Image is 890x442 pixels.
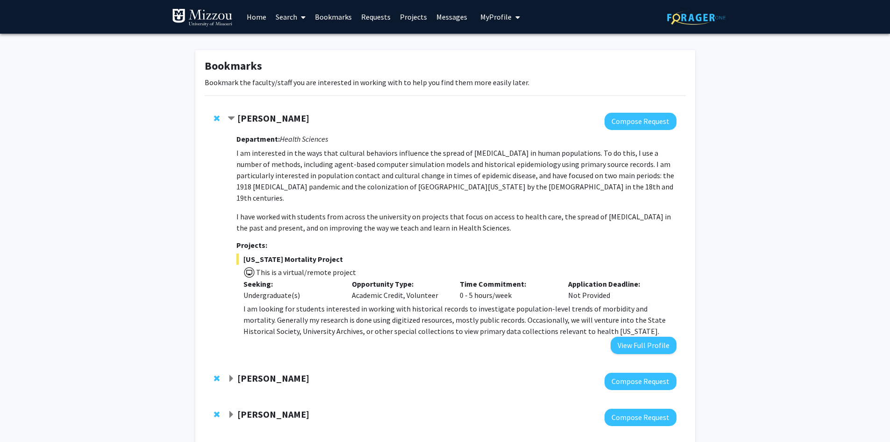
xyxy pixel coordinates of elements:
[568,278,662,290] p: Application Deadline:
[605,113,676,130] button: Compose Request to Carolyn Orbann
[205,77,686,88] p: Bookmark the faculty/staff you are interested in working with to help you find them more easily l...
[280,134,328,144] i: Health Sciences
[228,375,235,383] span: Expand Jaclyn Benigno Bookmark
[453,278,561,301] div: 0 - 5 hours/week
[561,278,669,301] div: Not Provided
[237,372,309,384] strong: [PERSON_NAME]
[236,147,676,203] p: I am interested in the ways that cultural behaviors influence the spread of [MEDICAL_DATA] in hum...
[605,373,676,390] button: Compose Request to Jaclyn Benigno
[480,12,512,22] span: My Profile
[214,375,220,382] span: Remove Jaclyn Benigno from bookmarks
[242,0,271,33] a: Home
[611,337,676,354] button: View Full Profile
[243,290,338,301] div: Undergraduate(s)
[236,240,267,250] strong: Projects:
[228,115,235,123] span: Contract Carolyn Orbann Bookmark
[356,0,395,33] a: Requests
[460,278,554,290] p: Time Commitment:
[310,0,356,33] a: Bookmarks
[236,134,280,144] strong: Department:
[7,400,40,435] iframe: Chat
[352,278,446,290] p: Opportunity Type:
[271,0,310,33] a: Search
[214,115,220,122] span: Remove Carolyn Orbann from bookmarks
[243,303,676,337] p: I am looking for students interested in working with historical records to investigate population...
[243,278,338,290] p: Seeking:
[237,408,309,420] strong: [PERSON_NAME]
[605,409,676,426] button: Compose Request to Megan Murph
[236,211,676,233] p: I have worked with students from across the university on projects that focus on access to health...
[236,254,676,265] span: [US_STATE] Mortality Project
[255,268,356,277] span: This is a virtual/remote project
[237,112,309,124] strong: [PERSON_NAME]
[205,59,686,73] h1: Bookmarks
[172,8,233,27] img: University of Missouri Logo
[345,278,453,301] div: Academic Credit, Volunteer
[667,10,726,25] img: ForagerOne Logo
[432,0,472,33] a: Messages
[214,411,220,418] span: Remove Megan Murph from bookmarks
[395,0,432,33] a: Projects
[228,411,235,419] span: Expand Megan Murph Bookmark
